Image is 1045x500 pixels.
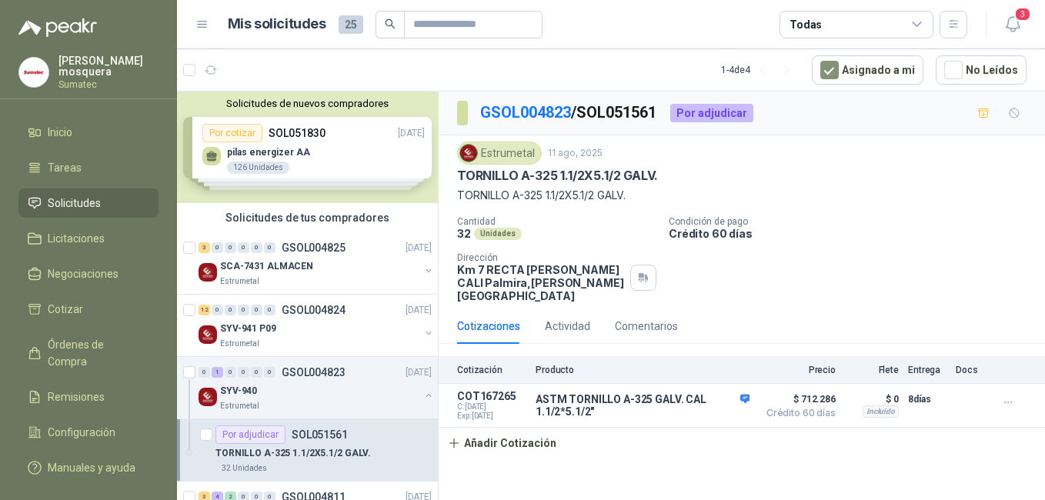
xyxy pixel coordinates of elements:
div: 0 [238,305,249,315]
div: 1 [212,367,223,378]
a: Por adjudicarSOL051561TORNILLO A-325 1.1/2X5.1/2 GALV.32 Unidades [177,419,438,482]
p: 32 [457,227,471,240]
div: 0 [264,305,275,315]
a: Órdenes de Compra [18,330,159,376]
div: 0 [251,367,262,378]
span: C: [DATE] [457,402,526,412]
span: search [385,18,396,29]
div: 0 [225,242,236,253]
div: 0 [199,367,210,378]
p: Cotización [457,365,526,375]
p: Producto [536,365,750,375]
div: 0 [238,367,249,378]
div: Actividad [545,318,590,335]
p: Estrumetal [220,338,259,350]
div: 0 [212,305,223,315]
p: Estrumetal [220,400,259,412]
div: 0 [212,242,223,253]
div: Cotizaciones [457,318,520,335]
img: Company Logo [199,263,217,282]
img: Logo peakr [18,18,97,37]
p: GSOL004823 [282,367,346,378]
p: Km 7 RECTA [PERSON_NAME] CALI Palmira , [PERSON_NAME][GEOGRAPHIC_DATA] [457,263,624,302]
div: Comentarios [615,318,678,335]
div: Solicitudes de tus compradores [177,203,438,232]
a: Configuración [18,418,159,447]
p: $ 0 [845,390,899,408]
p: Condición de pago [669,216,1039,227]
p: GSOL004824 [282,305,346,315]
span: Negociaciones [48,265,119,282]
img: Company Logo [199,388,217,406]
span: Configuración [48,424,115,441]
a: Inicio [18,118,159,147]
img: Company Logo [19,58,48,87]
span: Licitaciones [48,230,105,247]
p: 11 ago, 2025 [548,146,603,161]
p: [DATE] [406,365,432,380]
a: 12 0 0 0 0 0 GSOL004824[DATE] Company LogoSYV-941 P09Estrumetal [199,301,435,350]
div: Unidades [474,228,522,240]
a: Tareas [18,153,159,182]
img: Company Logo [460,145,477,162]
a: 3 0 0 0 0 0 GSOL004825[DATE] Company LogoSCA-7431 ALMACENEstrumetal [199,238,435,288]
a: Manuales y ayuda [18,453,159,482]
p: TORNILLO A-325 1.1/2X5.1/2 GALV. [215,446,371,461]
p: SCA-7431 ALMACEN [220,259,313,274]
span: Remisiones [48,388,105,405]
span: Cotizar [48,301,83,318]
button: 3 [999,11,1027,38]
div: 0 [264,367,275,378]
p: [DATE] [406,241,432,255]
p: GSOL004825 [282,242,346,253]
button: Asignado a mi [812,55,923,85]
p: TORNILLO A-325 1.1/2X5.1/2 GALV. [457,168,658,184]
span: Órdenes de Compra [48,336,144,370]
div: 32 Unidades [215,462,273,475]
div: 0 [225,305,236,315]
p: 8 días [908,390,947,408]
p: SOL051561 [292,429,348,440]
button: No Leídos [936,55,1027,85]
p: Dirección [457,252,624,263]
a: Licitaciones [18,224,159,253]
div: Por adjudicar [670,104,753,122]
a: Negociaciones [18,259,159,288]
p: ASTM TORNILLO A-325 GALV. CAL 1.1/2*5.1/2" [536,393,750,418]
div: 3 [199,242,210,253]
p: Estrumetal [220,275,259,288]
span: Crédito 60 días [759,408,836,418]
img: Company Logo [199,325,217,344]
a: Cotizar [18,295,159,324]
p: Sumatec [58,80,159,89]
span: Inicio [48,124,72,141]
p: Precio [759,365,836,375]
span: 25 [339,15,363,34]
p: Flete [845,365,899,375]
p: Entrega [908,365,947,375]
a: Remisiones [18,382,159,412]
div: Todas [790,16,822,33]
button: Añadir Cotización [439,428,565,458]
div: 0 [264,242,275,253]
span: 3 [1014,7,1031,22]
div: Incluido [863,405,899,418]
div: Solicitudes de nuevos compradoresPor cotizarSOL051830[DATE] pilas energizer AA126 UnidadesPor cot... [177,92,438,203]
h1: Mis solicitudes [228,13,326,35]
p: Docs [956,365,987,375]
div: Por adjudicar [215,425,285,444]
button: Solicitudes de nuevos compradores [183,98,432,109]
span: Solicitudes [48,195,101,212]
a: Solicitudes [18,188,159,218]
div: Estrumetal [457,142,542,165]
p: / SOL051561 [480,101,658,125]
span: Manuales y ayuda [48,459,135,476]
a: 0 1 0 0 0 0 GSOL004823[DATE] Company LogoSYV-940Estrumetal [199,363,435,412]
p: [PERSON_NAME] mosquera [58,55,159,77]
p: SYV-940 [220,384,257,398]
div: 0 [238,242,249,253]
p: Cantidad [457,216,656,227]
span: $ 712.286 [759,390,836,408]
p: SYV-941 P09 [220,322,276,336]
p: Crédito 60 días [669,227,1039,240]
